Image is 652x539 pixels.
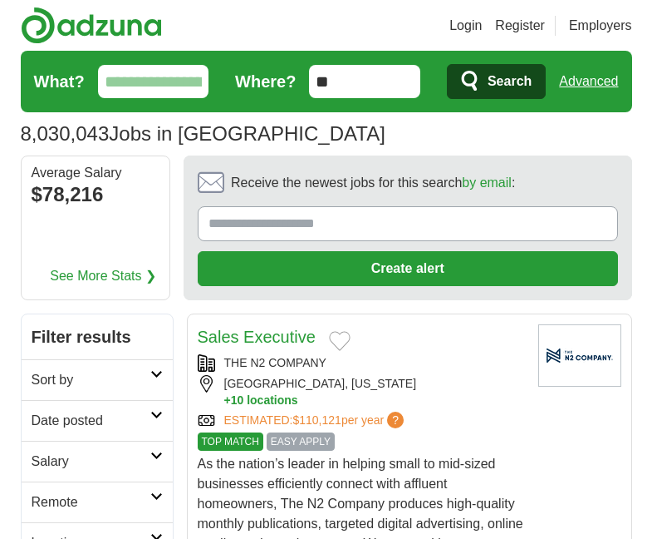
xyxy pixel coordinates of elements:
[32,492,150,512] h2: Remote
[22,314,173,359] h2: Filter results
[50,266,156,286] a: See More Stats ❯
[224,393,231,408] span: +
[32,370,150,390] h2: Sort by
[22,359,173,400] a: Sort by
[569,16,632,36] a: Employers
[22,482,173,522] a: Remote
[198,375,525,408] div: [GEOGRAPHIC_DATA], [US_STATE]
[198,354,525,372] div: THE N2 COMPANY
[447,64,546,99] button: Search
[22,400,173,441] a: Date posted
[34,69,85,94] label: What?
[198,251,618,286] button: Create alert
[495,16,545,36] a: Register
[21,119,110,149] span: 8,030,043
[198,433,263,451] span: TOP MATCH
[387,412,404,428] span: ?
[231,173,515,193] span: Receive the newest jobs for this search :
[538,324,621,387] img: Company logo
[32,180,159,210] div: $78,216
[292,413,341,427] span: $110,121
[198,328,316,346] a: Sales Executive
[449,16,482,36] a: Login
[32,452,150,472] h2: Salary
[559,65,618,98] a: Advanced
[32,166,159,180] div: Average Salary
[224,393,525,408] button: +10 locations
[21,122,385,145] h1: Jobs in [GEOGRAPHIC_DATA]
[235,69,296,94] label: Where?
[224,412,408,429] a: ESTIMATED:$110,121per year?
[462,176,512,190] a: by email
[329,331,351,351] button: Add to favorite jobs
[22,441,173,482] a: Salary
[32,411,150,431] h2: Date posted
[267,433,335,451] span: EASY APPLY
[21,7,162,44] img: Adzuna logo
[488,65,532,98] span: Search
